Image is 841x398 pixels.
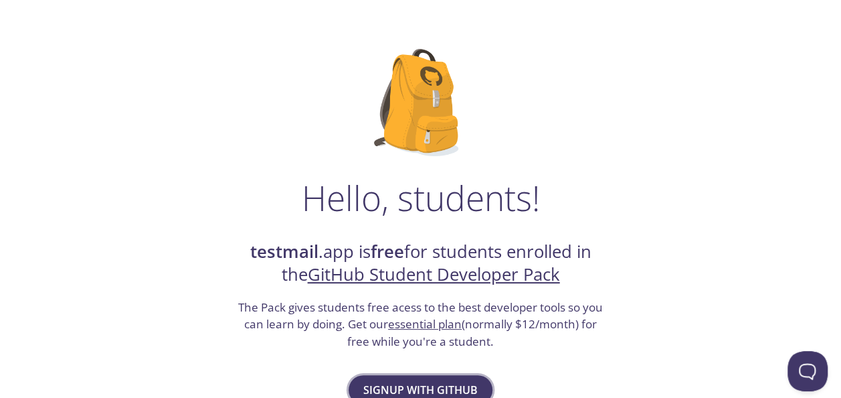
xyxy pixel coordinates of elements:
img: github-student-backpack.png [374,49,467,156]
h3: The Pack gives students free acess to the best developer tools so you can learn by doing. Get our... [237,299,605,350]
h1: Hello, students! [302,178,540,218]
a: GitHub Student Developer Pack [308,263,560,286]
strong: testmail [250,240,318,263]
strong: free [371,240,404,263]
iframe: Help Scout Beacon - Open [787,351,828,391]
a: essential plan [388,316,462,332]
h2: .app is for students enrolled in the [237,241,605,287]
